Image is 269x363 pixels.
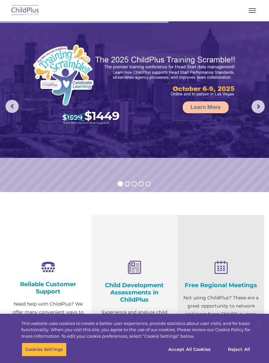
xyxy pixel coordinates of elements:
[183,282,259,289] h4: Free Regional Meetings
[10,3,41,18] img: ChildPlus by Procare Solutions
[183,294,259,335] p: Not using ChildPlus? These are a great opportunity to network and learn from ChildPlus users. Fin...
[96,308,173,357] p: Experience and analyze child assessments and Head Start data management in one system with zero c...
[21,320,250,340] div: This website uses cookies to create a better user experience, provide statistics about user visit...
[22,343,67,356] button: Cookies Settings
[251,317,266,331] button: Close
[218,343,259,356] button: Reject All
[10,300,86,357] p: Need help with ChildPlus? We offer many convenient ways to contact our amazing Customer Support r...
[183,101,229,113] a: Learn More
[10,281,86,295] h4: Reliable Customer Support
[165,343,214,356] button: Accept All Cookies
[96,282,173,303] h4: Child Development Assessments in ChildPlus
